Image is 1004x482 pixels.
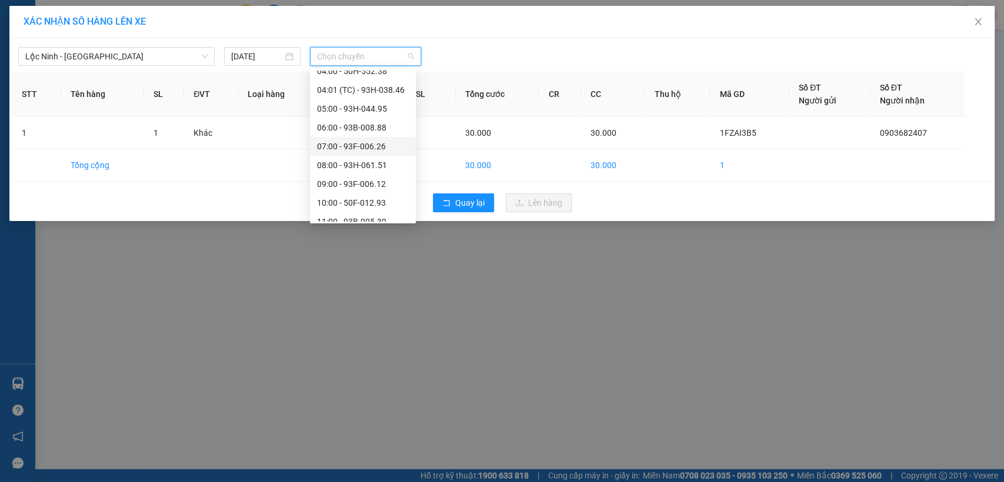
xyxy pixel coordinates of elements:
span: Người nhận [880,96,925,105]
div: 04:00 - 50H-552.38 [317,65,409,78]
td: 30.000 [581,149,645,182]
span: 30.000 [465,128,491,138]
span: Người gửi [799,96,836,105]
td: 1 [12,117,61,149]
th: Tổng cước [456,72,539,117]
td: 1 [386,149,456,182]
button: rollbackQuay lại [433,193,494,212]
div: 05:00 - 93H-044.95 [317,102,409,115]
th: STT [12,72,61,117]
div: 11:00 - 93B-005.39 [317,215,409,228]
span: Số ĐT [880,83,902,92]
div: 06:00 - 93B-008.88 [317,121,409,134]
td: 30.000 [456,149,539,182]
div: 08:00 - 93H-061.51 [317,159,409,172]
span: 0903682407 [880,128,927,138]
button: uploadLên hàng [506,193,572,212]
input: 14/08/2025 [231,50,283,63]
span: XÁC NHẬN SỐ HÀNG LÊN XE [24,16,146,27]
td: Tổng cộng [61,149,144,182]
div: 10:00 - 50F-012.93 [317,196,409,209]
span: close [973,17,983,26]
button: Close [962,6,995,39]
th: Mã GD [710,72,789,117]
span: rollback [442,199,451,208]
span: Chọn chuyến [317,48,413,65]
th: Tên hàng [61,72,144,117]
th: CR [539,72,581,117]
th: SL [144,72,185,117]
th: CC [581,72,645,117]
th: Loại hàng [238,72,318,117]
th: ĐVT [184,72,238,117]
span: Quay lại [455,196,485,209]
div: 09:00 - 93F-006.12 [317,178,409,190]
th: Tổng SL [386,72,456,117]
td: Khác [184,117,238,149]
td: 1 [710,149,789,182]
span: 30.000 [591,128,616,138]
div: 07:00 - 93F-006.26 [317,140,409,153]
span: Số ĐT [799,83,821,92]
span: 1FZAI3B5 [719,128,756,138]
span: 1 [154,128,158,138]
span: Lộc Ninh - Sài Gòn [25,48,208,65]
div: 04:01 (TC) - 93H-038.46 [317,83,409,96]
th: Thu hộ [645,72,710,117]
